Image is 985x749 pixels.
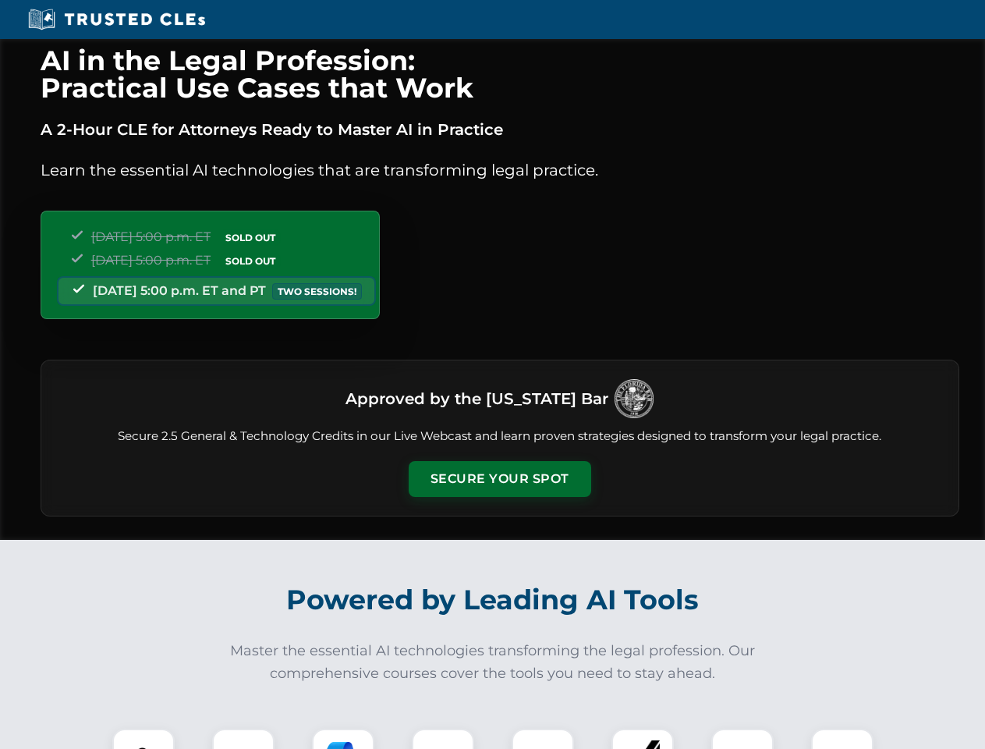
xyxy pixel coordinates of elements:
h2: Powered by Leading AI Tools [61,573,925,627]
span: SOLD OUT [220,253,281,269]
span: [DATE] 5:00 p.m. ET [91,229,211,244]
h1: AI in the Legal Profession: Practical Use Cases that Work [41,47,959,101]
img: Trusted CLEs [23,8,210,31]
p: Learn the essential AI technologies that are transforming legal practice. [41,158,959,183]
p: Master the essential AI technologies transforming the legal profession. Our comprehensive courses... [220,640,766,685]
p: Secure 2.5 General & Technology Credits in our Live Webcast and learn proven strategies designed ... [60,428,940,445]
span: SOLD OUT [220,229,281,246]
button: Secure Your Spot [409,461,591,497]
img: Logo [615,379,654,418]
p: A 2-Hour CLE for Attorneys Ready to Master AI in Practice [41,117,959,142]
span: [DATE] 5:00 p.m. ET [91,253,211,268]
h3: Approved by the [US_STATE] Bar [345,385,608,413]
